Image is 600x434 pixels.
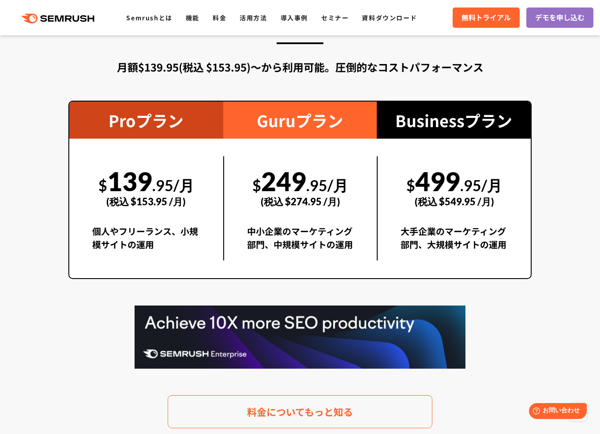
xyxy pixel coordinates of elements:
[126,13,172,22] a: Semrushとは
[92,225,200,260] div: 個人やフリーランス、小規模サイトの運用
[92,186,200,217] div: (税込 $153.95 /月)
[247,404,353,419] span: 料金についてもっと知る
[453,8,520,28] a: 無料トライアル
[401,186,508,217] div: (税込 $549.95 /月)
[247,186,354,217] div: (税込 $274.95 /月)
[252,176,261,194] span: $
[247,225,354,260] div: 中小企業のマーケティング部門、中規模サイトの運用
[223,102,377,139] div: Guruプラン
[377,102,531,139] div: Businessプラン
[401,156,508,217] div: 499
[362,13,417,22] a: 資料ダウンロード
[521,400,590,424] iframe: Help widget launcher
[535,12,585,23] span: デモを申し込む
[168,395,432,428] a: 料金についてもっと知る
[186,13,199,22] a: 機能
[321,13,349,22] a: セミナー
[213,13,226,22] a: 料金
[152,176,194,194] span: .95/月
[526,8,593,28] a: デモを申し込む
[68,59,532,75] div: 月額$139.95(税込 $153.95)〜から利用可能。圧倒的なコストパフォーマンス
[98,176,107,194] span: $
[281,13,308,22] a: 導入事例
[460,176,502,194] span: .95/月
[92,156,200,217] div: 139
[306,176,348,194] span: .95/月
[240,13,267,22] a: 活用方法
[69,102,223,139] div: Proプラン
[406,176,415,194] span: $
[461,12,511,23] span: 無料トライアル
[247,156,354,217] div: 249
[401,225,508,260] div: 大手企業のマーケティング部門、大規模サイトの運用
